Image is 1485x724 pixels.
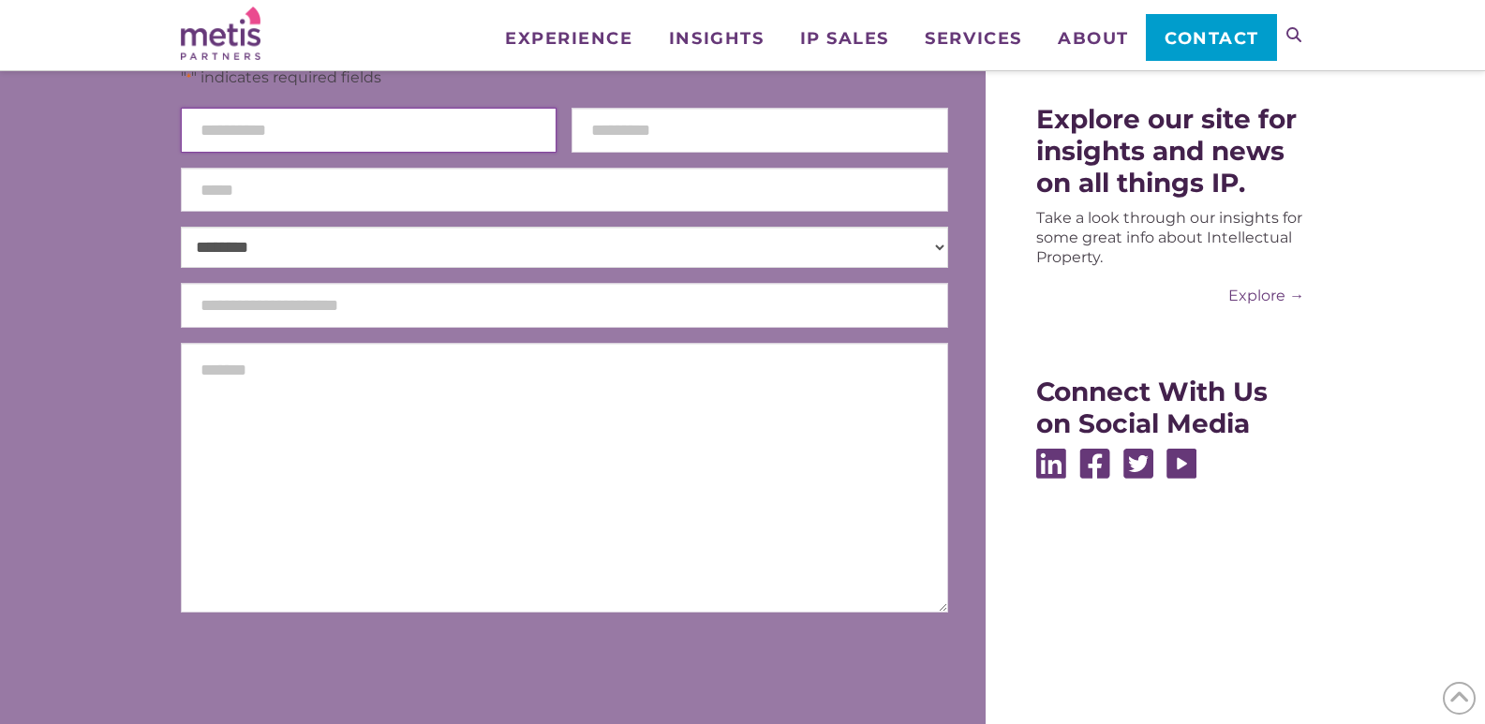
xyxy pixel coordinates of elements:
span: Services [925,30,1021,47]
span: Insights [669,30,764,47]
img: Linkedin [1036,449,1066,479]
span: Experience [505,30,632,47]
a: Explore → [1036,286,1304,305]
span: About [1058,30,1129,47]
iframe: reCAPTCHA [181,628,466,701]
a: Contact [1146,14,1276,61]
img: Metis Partners [181,7,260,60]
div: Connect With Us on Social Media [1036,376,1304,439]
span: Back to Top [1443,682,1476,715]
div: Explore our site for insights and news on all things IP. [1036,103,1304,199]
span: IP Sales [800,30,889,47]
img: Twitter [1123,449,1153,479]
div: Take a look through our insights for some great info about Intellectual Property. [1036,208,1304,267]
p: " " indicates required fields [181,67,948,88]
span: Contact [1165,30,1259,47]
img: Facebook [1079,449,1110,479]
img: Youtube [1166,449,1196,479]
